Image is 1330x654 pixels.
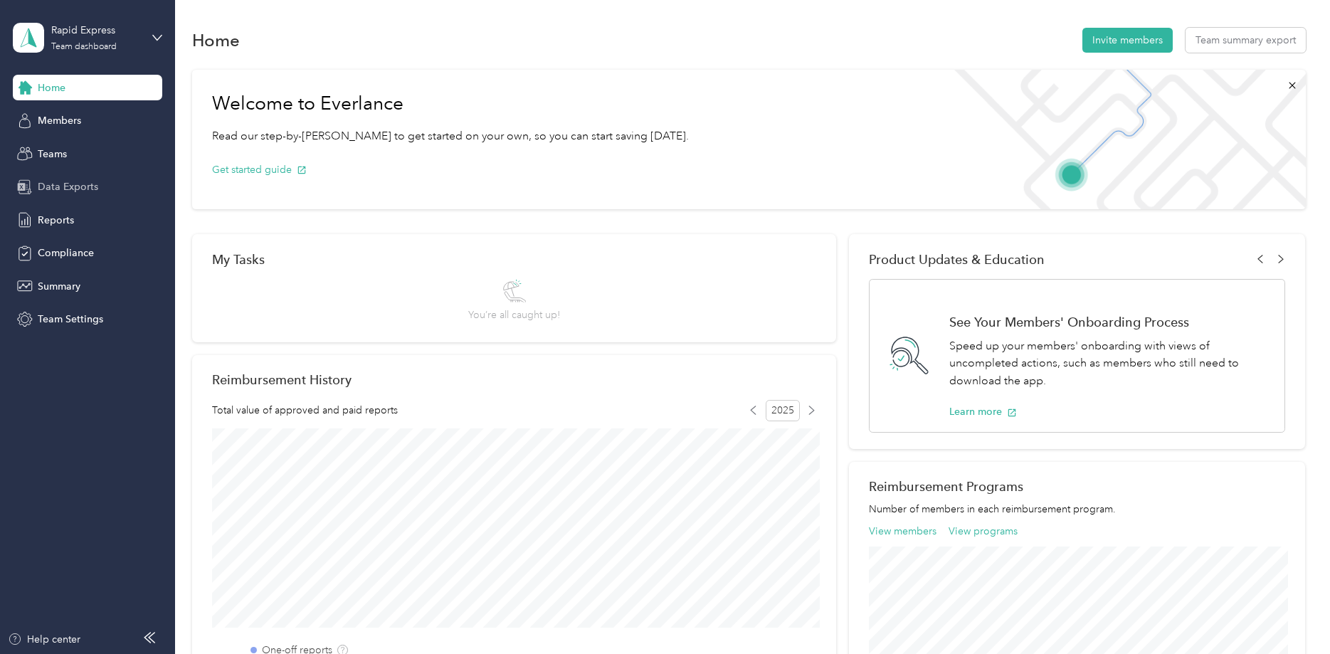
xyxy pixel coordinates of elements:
h1: See Your Members' Onboarding Process [949,315,1270,329]
h2: Reimbursement Programs [869,479,1286,494]
span: Total value of approved and paid reports [212,403,398,418]
button: Team summary export [1186,28,1306,53]
button: Invite members [1082,28,1173,53]
p: Number of members in each reimbursement program. [869,502,1286,517]
span: Members [38,113,81,128]
span: You’re all caught up! [468,307,560,322]
button: View members [869,524,936,539]
button: Learn more [949,404,1017,419]
h1: Welcome to Everlance [212,93,689,115]
span: Summary [38,279,80,294]
span: Teams [38,147,67,162]
span: Compliance [38,246,94,260]
img: Welcome to everlance [940,70,1305,209]
span: 2025 [766,400,800,421]
iframe: Everlance-gr Chat Button Frame [1250,574,1330,654]
span: Reports [38,213,74,228]
div: Rapid Express [51,23,140,38]
p: Speed up your members' onboarding with views of uncompleted actions, such as members who still ne... [949,337,1270,390]
span: Product Updates & Education [869,252,1045,267]
span: Home [38,80,65,95]
div: My Tasks [212,252,816,267]
h2: Reimbursement History [212,372,352,387]
span: Team Settings [38,312,103,327]
button: Get started guide [212,162,307,177]
p: Read our step-by-[PERSON_NAME] to get started on your own, so you can start saving [DATE]. [212,127,689,145]
h1: Home [192,33,240,48]
span: Data Exports [38,179,98,194]
div: Team dashboard [51,43,117,51]
button: View programs [949,524,1018,539]
button: Help center [8,632,80,647]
